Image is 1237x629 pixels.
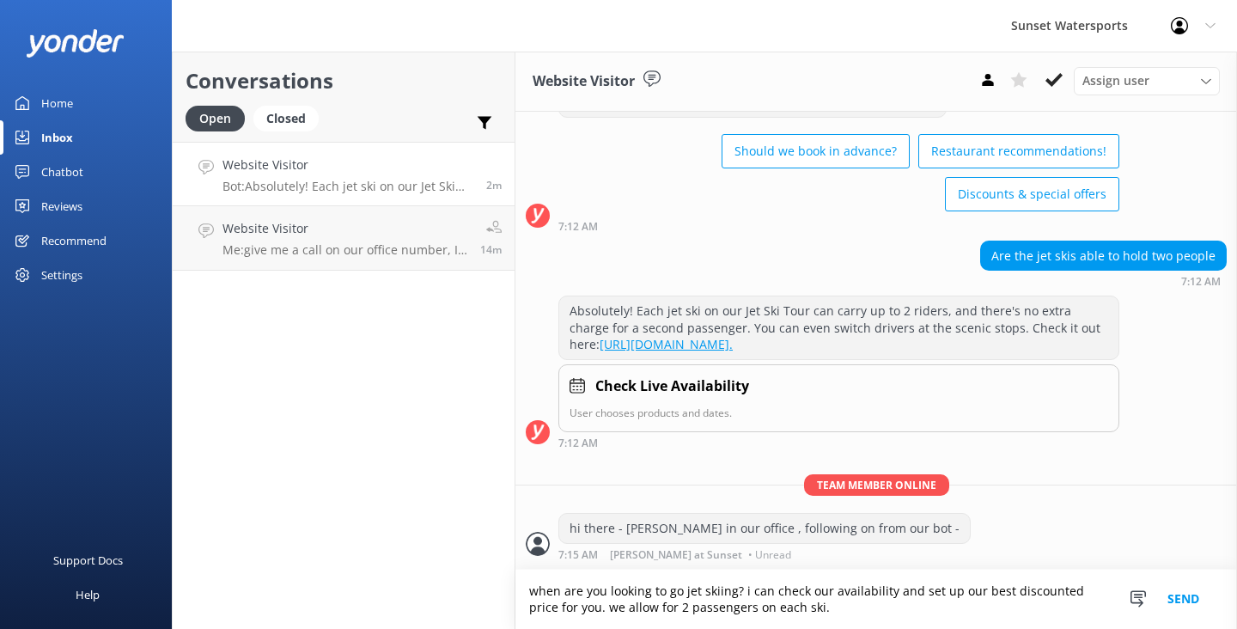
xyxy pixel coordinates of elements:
[186,108,253,127] a: Open
[253,108,327,127] a: Closed
[558,437,1119,449] div: Sep 06 2025 07:12pm (UTC -05:00) America/Cancun
[558,222,598,232] strong: 7:12 AM
[41,86,73,120] div: Home
[253,106,319,131] div: Closed
[41,189,82,223] div: Reviews
[222,219,467,238] h4: Website Visitor
[222,156,473,174] h4: Website Visitor
[222,179,473,194] p: Bot: Absolutely! Each jet ski on our Jet Ski Tour can carry up to 2 riders, and there's no extra ...
[595,376,749,398] h4: Check Live Availability
[533,70,635,93] h3: Website Visitor
[559,514,970,543] div: hi there - [PERSON_NAME] in our office , following on from our bot -
[980,275,1227,287] div: Sep 06 2025 07:12pm (UTC -05:00) America/Cancun
[76,577,100,612] div: Help
[559,296,1118,359] div: Absolutely! Each jet ski on our Jet Ski Tour can carry up to 2 riders, and there's no extra charg...
[41,155,83,189] div: Chatbot
[173,206,515,271] a: Website VisitorMe:give me a call on our office number, I'll be here until 11pm - [PHONE_NUMBER] -...
[722,134,910,168] button: Should we book in advance?
[600,336,733,352] a: [URL][DOMAIN_NAME].
[558,548,971,560] div: Sep 06 2025 07:15pm (UTC -05:00) America/Cancun
[1074,67,1220,95] div: Assign User
[558,220,1119,232] div: Sep 06 2025 07:12pm (UTC -05:00) America/Cancun
[515,570,1237,629] textarea: when are you looking to go jet skiing? i can check our availability and set up our best discounte...
[26,29,125,58] img: yonder-white-logo.png
[480,242,502,257] span: Sep 06 2025 07:00pm (UTC -05:00) America/Cancun
[570,405,1108,421] p: User chooses products and dates.
[558,550,598,560] strong: 7:15 AM
[1082,71,1149,90] span: Assign user
[186,64,502,97] h2: Conversations
[558,438,598,449] strong: 7:12 AM
[1181,277,1221,287] strong: 7:12 AM
[173,142,515,206] a: Website VisitorBot:Absolutely! Each jet ski on our Jet Ski Tour can carry up to 2 riders, and the...
[804,474,949,496] span: Team member online
[981,241,1226,271] div: Are the jet skis able to hold two people
[610,550,742,560] span: [PERSON_NAME] at Sunset
[1151,570,1216,629] button: Send
[53,543,123,577] div: Support Docs
[486,178,502,192] span: Sep 06 2025 07:12pm (UTC -05:00) America/Cancun
[41,223,107,258] div: Recommend
[918,134,1119,168] button: Restaurant recommendations!
[222,242,467,258] p: Me: give me a call on our office number, I'll be here until 11pm - [PHONE_NUMBER] - and I will he...
[748,550,791,560] span: • Unread
[945,177,1119,211] button: Discounts & special offers
[41,258,82,292] div: Settings
[186,106,245,131] div: Open
[41,120,73,155] div: Inbox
